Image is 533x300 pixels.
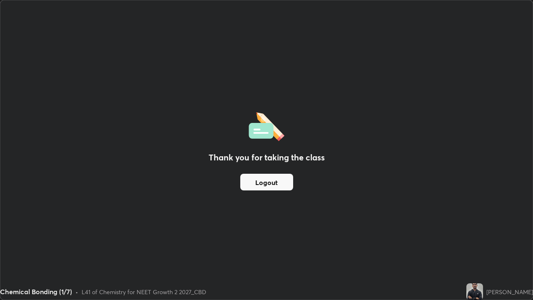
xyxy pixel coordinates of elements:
[75,287,78,296] div: •
[240,174,293,190] button: Logout
[249,110,284,141] img: offlineFeedback.1438e8b3.svg
[82,287,206,296] div: L41 of Chemistry for NEET Growth 2 2027_CBD
[486,287,533,296] div: [PERSON_NAME]
[209,151,325,164] h2: Thank you for taking the class
[466,283,483,300] img: 213def5e5dbf4e79a6b4beccebb68028.jpg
